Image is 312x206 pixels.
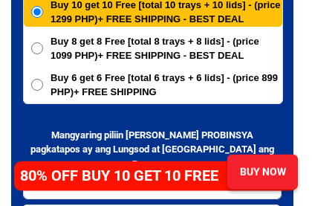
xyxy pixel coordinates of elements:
div: BUY NOW [227,164,298,180]
input: Buy 10 get 10 Free [total 10 trays + 10 lids] - (price 1299 PHP)+ FREE SHIPPING - BEST DEAL [31,6,43,18]
input: Buy 8 get 8 Free [total 8 trays + 8 lids] - (price 1099 PHP)+ FREE SHIPPING - BEST DEAL [31,42,43,54]
h4: 80% OFF BUY 10 GET 10 FREE [20,164,234,187]
span: Buy 8 get 8 Free [total 8 trays + 8 lids] - (price 1099 PHP)+ FREE SHIPPING - BEST DEAL [51,34,282,63]
input: Buy 6 get 6 Free [total 6 trays + 6 lids] - (price 899 PHP)+ FREE SHIPPING [31,79,43,91]
span: Buy 6 get 6 Free [total 6 trays + 6 lids] - (price 899 PHP)+ FREE SHIPPING [51,71,282,100]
